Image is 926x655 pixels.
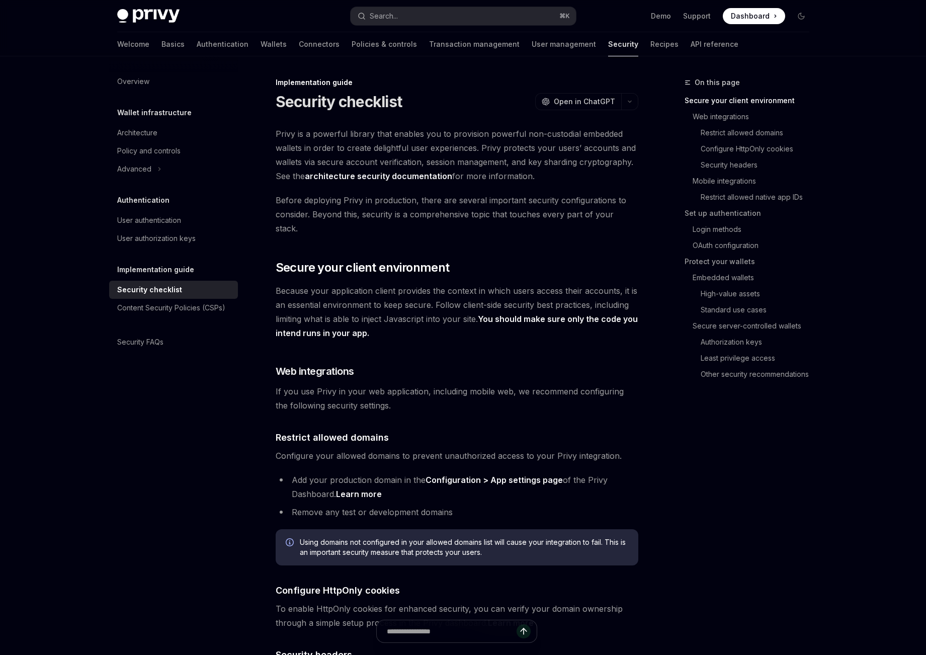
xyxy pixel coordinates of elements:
[685,237,817,254] a: OAuth configuration
[117,336,163,348] div: Security FAQs
[109,142,238,160] a: Policy and controls
[117,302,225,314] div: Content Security Policies (CSPs)
[117,214,181,226] div: User authentication
[276,584,400,597] span: Configure HttpOnly cookies
[336,489,382,500] a: Learn more
[691,32,738,56] a: API reference
[651,11,671,21] a: Demo
[276,260,450,276] span: Secure your client environment
[197,32,248,56] a: Authentication
[276,473,638,501] li: Add your production domain in the of the Privy Dashboard.
[685,109,817,125] a: Web integrations
[276,364,354,378] span: Web integrations
[695,76,740,89] span: On this page
[559,12,570,20] span: ⌘ K
[685,221,817,237] a: Login methods
[731,11,770,21] span: Dashboard
[117,127,157,139] div: Architecture
[650,32,679,56] a: Recipes
[793,8,809,24] button: Toggle dark mode
[276,449,638,463] span: Configure your allowed domains to prevent unauthorized access to your Privy integration.
[554,97,615,107] span: Open in ChatGPT
[387,620,517,642] input: Ask a question...
[351,7,576,25] button: Open search
[117,284,182,296] div: Security checklist
[300,537,628,557] span: Using domains not configured in your allowed domains list will cause your integration to fail. Th...
[117,264,194,276] h5: Implementation guide
[723,8,785,24] a: Dashboard
[608,32,638,56] a: Security
[685,302,817,318] a: Standard use cases
[276,505,638,519] li: Remove any test or development domains
[261,32,287,56] a: Wallets
[109,281,238,299] a: Security checklist
[117,32,149,56] a: Welcome
[276,193,638,235] span: Before deploying Privy in production, there are several important security configurations to cons...
[117,232,196,244] div: User authorization keys
[286,538,296,548] svg: Info
[685,205,817,221] a: Set up authentication
[117,194,170,206] h5: Authentication
[276,127,638,183] span: Privy is a powerful library that enables you to provision powerful non-custodial embedded wallets...
[685,270,817,286] a: Embedded wallets
[305,171,452,182] a: architecture security documentation
[429,32,520,56] a: Transaction management
[517,624,531,638] button: Send message
[685,173,817,189] a: Mobile integrations
[109,160,238,178] button: Toggle Advanced section
[117,145,181,157] div: Policy and controls
[685,286,817,302] a: High-value assets
[117,9,180,23] img: dark logo
[685,350,817,366] a: Least privilege access
[535,93,621,110] button: Open in ChatGPT
[685,141,817,157] a: Configure HttpOnly cookies
[683,11,711,21] a: Support
[109,72,238,91] a: Overview
[117,107,192,119] h5: Wallet infrastructure
[109,333,238,351] a: Security FAQs
[276,93,402,111] h1: Security checklist
[685,157,817,173] a: Security headers
[352,32,417,56] a: Policies & controls
[685,93,817,109] a: Secure your client environment
[685,254,817,270] a: Protect your wallets
[117,163,151,175] div: Advanced
[276,431,389,444] span: Restrict allowed domains
[109,229,238,248] a: User authorization keys
[685,189,817,205] a: Restrict allowed native app IDs
[426,475,563,485] a: Configuration > App settings page
[276,284,638,340] span: Because your application client provides the context in which users access their accounts, it is ...
[685,318,817,334] a: Secure server-controlled wallets
[109,211,238,229] a: User authentication
[276,602,638,630] span: To enable HttpOnly cookies for enhanced security, you can verify your domain ownership through a ...
[109,124,238,142] a: Architecture
[276,384,638,413] span: If you use Privy in your web application, including mobile web, we recommend configuring the foll...
[532,32,596,56] a: User management
[109,299,238,317] a: Content Security Policies (CSPs)
[276,77,638,88] div: Implementation guide
[117,75,149,88] div: Overview
[685,334,817,350] a: Authorization keys
[299,32,340,56] a: Connectors
[161,32,185,56] a: Basics
[685,125,817,141] a: Restrict allowed domains
[685,366,817,382] a: Other security recommendations
[370,10,398,22] div: Search...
